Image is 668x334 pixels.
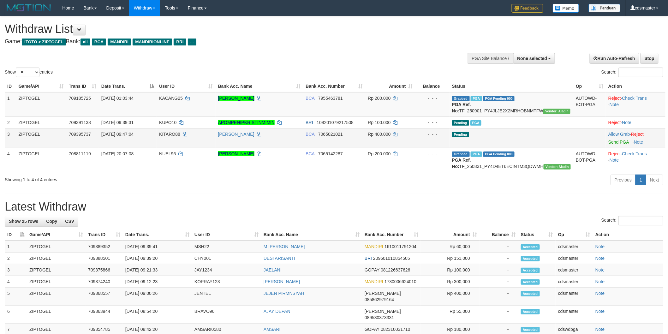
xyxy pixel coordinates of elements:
td: - [480,288,518,306]
td: [DATE] 09:21:33 [123,264,192,276]
a: JEJEN PIRMNSYAH [264,291,304,296]
td: CHY001 [192,253,261,264]
td: [DATE] 09:00:26 [123,288,192,306]
td: [DATE] 09:39:20 [123,253,192,264]
span: 708811119 [69,151,91,156]
label: Search: [601,68,663,77]
a: Note [622,120,632,125]
a: Reject [608,120,621,125]
span: Copy 089530373331 to clipboard [365,315,394,320]
span: BCA [92,39,106,45]
span: KACANG25 [159,96,183,101]
span: Copy 1730006624010 to clipboard [385,279,416,284]
span: 709391138 [69,120,91,125]
td: 709389352 [86,241,123,253]
td: 709374240 [86,276,123,288]
td: ZIPTOGEL [27,288,86,306]
a: Note [610,102,619,107]
select: Showentries [16,68,39,77]
td: 709375866 [86,264,123,276]
span: GOPAY [365,327,379,332]
th: Trans ID: activate to sort column ascending [66,81,99,92]
td: ZIPTOGEL [16,92,66,117]
span: Grabbed [452,96,470,101]
th: Balance: activate to sort column ascending [480,229,518,241]
span: Copy [46,219,57,224]
th: Op: activate to sort column ascending [573,81,606,92]
td: ZIPTOGEL [27,241,86,253]
td: Rp 300,000 [421,276,480,288]
td: · [606,128,665,148]
td: JAY1234 [192,264,261,276]
span: Marked by cdswdpga [471,96,482,101]
span: Show 25 rows [9,219,38,224]
a: DESI ARISANTI [264,256,295,261]
label: Show entries [5,68,53,77]
td: ZIPTOGEL [16,148,66,172]
a: M [PERSON_NAME] [264,244,305,249]
th: Op: activate to sort column ascending [556,229,593,241]
td: 5 [5,288,27,306]
span: BRI [365,256,372,261]
th: ID: activate to sort column descending [5,229,27,241]
span: CSV [65,219,74,224]
h1: Latest Withdraw [5,200,663,213]
a: Check Trans [622,96,647,101]
td: 4 [5,276,27,288]
td: AUTOWD-BOT-PGA [573,148,606,172]
td: - [480,241,518,253]
td: MSH22 [192,241,261,253]
a: Note [595,267,605,272]
td: Rp 400,000 [421,288,480,306]
td: 709388501 [86,253,123,264]
span: GOPAY [365,267,379,272]
span: Accepted [521,244,540,250]
a: Note [595,256,605,261]
td: AUTOWD-BOT-PGA [573,92,606,117]
a: CSV [61,216,78,227]
b: PGA Ref. No: [452,102,471,113]
span: BRI [174,39,186,45]
span: · [608,132,631,137]
span: [DATE] 20:07:08 [101,151,134,156]
span: Pending [452,132,469,137]
td: · [606,116,665,128]
td: Rp 60,000 [421,241,480,253]
h1: Withdraw List [5,23,439,35]
td: Rp 100,000 [421,264,480,276]
span: KUPO10 [159,120,176,125]
img: Feedback.jpg [512,4,543,13]
a: Copy [42,216,61,227]
a: Allow Grab [608,132,630,137]
span: MANDIRIONLINE [133,39,172,45]
a: Note [595,327,605,332]
span: Grabbed [452,152,470,157]
span: Copy 085862979164 to clipboard [365,297,394,302]
td: cdsmaster [556,306,593,324]
td: TF_250901_PY4JLJE2X2MRHOBNMTFW [450,92,574,117]
td: 2 [5,253,27,264]
th: Bank Acc. Number: activate to sort column ascending [362,229,421,241]
span: KITARO88 [159,132,180,137]
th: Status: activate to sort column ascending [518,229,556,241]
span: Rp 200.000 [368,96,391,101]
a: [PERSON_NAME] [218,96,254,101]
td: ZIPTOGEL [27,276,86,288]
span: MANDIRI [365,244,383,249]
th: ID [5,81,16,92]
span: Copy 082310031710 to clipboard [381,327,410,332]
a: AMSARI [264,327,281,332]
th: Game/API: activate to sort column ascending [16,81,66,92]
span: Rp 200.000 [368,151,391,156]
a: Note [595,291,605,296]
a: Note [595,279,605,284]
span: Vendor URL: https://payment4.1velocity.biz [544,164,571,170]
td: ZIPTOGEL [16,116,66,128]
a: Note [634,140,643,145]
span: Pending [452,120,469,126]
td: 709363944 [86,306,123,324]
a: AJAY DEPAN [264,309,290,314]
span: ... [188,39,196,45]
td: - [480,276,518,288]
span: PGA Pending [483,96,515,101]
